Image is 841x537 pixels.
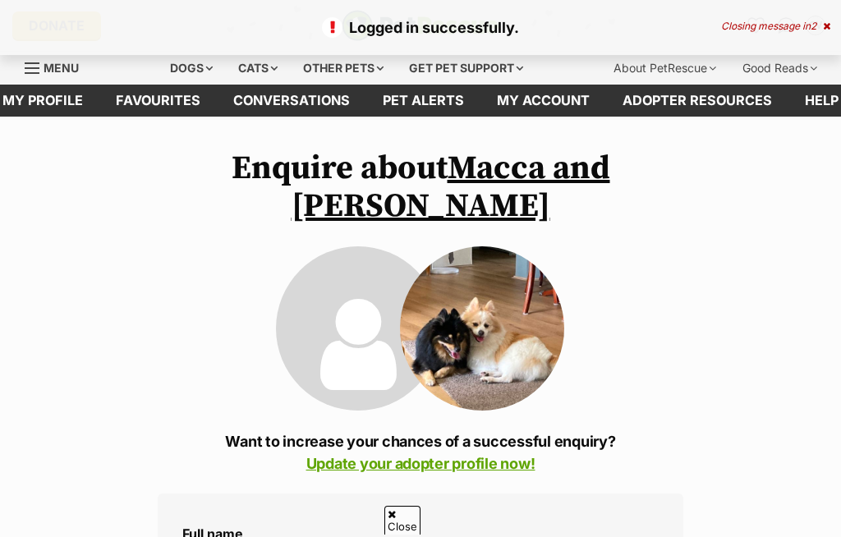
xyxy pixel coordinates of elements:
[158,430,683,475] p: Want to increase your chances of a successful enquiry?
[480,85,606,117] a: My account
[25,52,90,81] a: Menu
[99,85,217,117] a: Favourites
[292,52,395,85] div: Other pets
[731,52,829,85] div: Good Reads
[292,148,610,227] a: Macca and [PERSON_NAME]
[159,52,224,85] div: Dogs
[384,506,420,535] span: Close
[398,52,535,85] div: Get pet support
[227,52,289,85] div: Cats
[158,149,683,225] h1: Enquire about
[44,61,79,75] span: Menu
[400,246,564,411] img: Macca and Monty
[602,52,728,85] div: About PetRescue
[217,85,366,117] a: conversations
[306,455,535,472] a: Update your adopter profile now!
[366,85,480,117] a: Pet alerts
[606,85,788,117] a: Adopter resources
